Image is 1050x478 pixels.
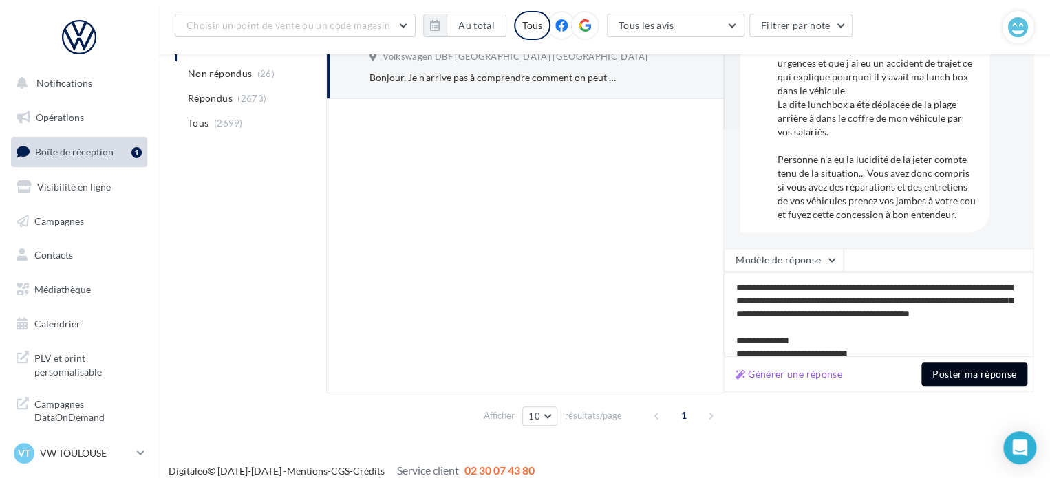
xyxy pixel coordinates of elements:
span: Visibilité en ligne [37,181,111,193]
span: (26) [257,68,275,79]
a: VT VW TOULOUSE [11,440,147,466]
span: Opérations [36,111,84,123]
button: Filtrer par note [749,14,853,37]
span: 02 30 07 43 80 [464,464,535,477]
span: Non répondus [188,67,252,80]
span: VT [18,446,30,460]
a: Crédits [353,465,385,477]
button: Au total [447,14,506,37]
button: Au total [423,14,506,37]
span: Médiathèque [34,283,91,295]
a: Opérations [8,103,150,132]
a: Campagnes DataOnDemand [8,389,150,430]
span: Contacts [34,249,73,261]
span: (2673) [237,93,266,104]
a: Boîte de réception1 [8,137,150,166]
a: Mentions [287,465,328,477]
a: Calendrier [8,309,150,338]
button: Poster ma réponse [921,362,1027,386]
span: PLV et print personnalisable [34,349,142,378]
p: VW TOULOUSE [40,446,131,460]
a: Contacts [8,241,150,270]
span: Notifications [36,77,92,89]
span: Calendrier [34,318,81,329]
a: Campagnes [8,207,150,236]
a: Médiathèque [8,275,150,304]
a: Visibilité en ligne [8,173,150,202]
span: Service client [397,464,459,477]
span: © [DATE]-[DATE] - - - [169,465,535,477]
span: Boîte de réception [35,146,114,157]
div: Tous [514,11,550,40]
span: 10 [528,411,540,422]
button: Choisir un point de vente ou un code magasin [175,14,416,37]
span: 1 [673,404,695,426]
span: résultats/page [565,409,622,422]
button: Notifications [8,69,144,98]
span: Tous les avis [619,19,674,31]
span: (2699) [214,118,243,129]
div: Open Intercom Messenger [1003,431,1036,464]
button: 10 [522,406,557,426]
button: Générer une réponse [730,366,848,382]
a: CGS [331,465,350,477]
a: Digitaleo [169,465,208,477]
a: PLV et print personnalisable [8,343,150,384]
span: Volkswagen DBF [GEOGRAPHIC_DATA] [GEOGRAPHIC_DATA] [383,51,647,63]
button: Tous les avis [607,14,744,37]
span: Choisir un point de vente ou un code magasin [186,19,390,31]
button: Modèle de réponse [724,248,844,272]
span: Tous [188,116,208,130]
span: Répondus [188,91,233,105]
div: 1 [131,147,142,158]
div: Bonjour, Je n'arrive pas à comprendre comment on peut me rendre ma voiture avec une odeur de mois... [369,71,622,85]
span: Afficher [484,409,515,422]
span: Campagnes [34,215,84,226]
span: Campagnes DataOnDemand [34,395,142,424]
